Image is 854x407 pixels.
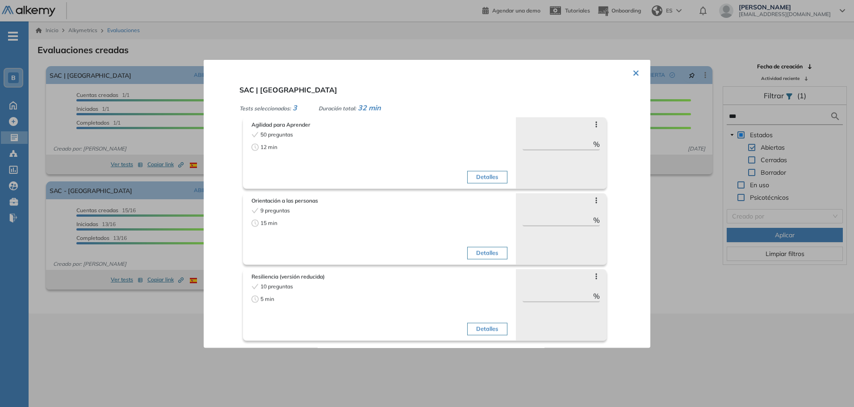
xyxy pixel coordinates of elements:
div: Widget de chat [809,364,854,407]
span: 5 min [260,295,274,303]
iframe: Chat Widget [809,364,854,407]
span: clock-circle [251,143,259,151]
span: 15 min [260,219,277,227]
span: check [251,207,259,214]
span: % [593,138,600,149]
span: 12 min [260,143,277,151]
span: 3 [293,103,297,112]
span: Duración total: [318,105,356,111]
span: Resiliencia (versión reducida) [251,273,507,281]
span: Agilidad para Aprender [251,121,507,129]
span: check [251,131,259,138]
span: 32 min [358,103,381,112]
span: % [593,214,600,225]
span: 9 preguntas [260,206,290,214]
span: Orientación a las personas [251,197,507,205]
span: Tests seleccionados: [239,105,291,111]
button: Detalles [467,323,507,335]
span: SAC | [GEOGRAPHIC_DATA] [239,85,337,94]
button: Detalles [467,247,507,259]
button: Detalles [467,171,507,183]
span: clock-circle [251,219,259,227]
span: check [251,283,259,290]
button: × [632,63,640,80]
span: 50 preguntas [260,130,293,138]
span: clock-circle [251,295,259,302]
span: % [593,290,600,301]
span: 10 preguntas [260,282,293,290]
